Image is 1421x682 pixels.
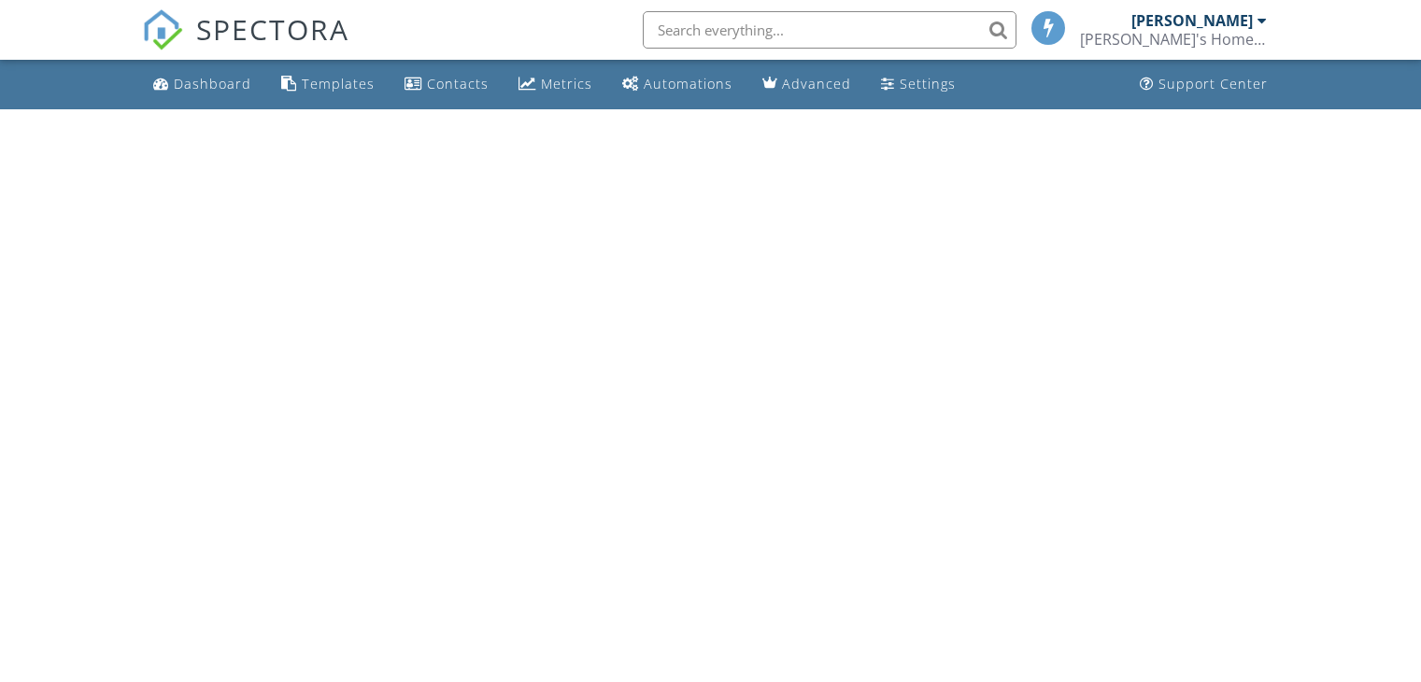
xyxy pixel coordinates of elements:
[643,11,1016,49] input: Search everything...
[782,75,851,92] div: Advanced
[755,67,859,102] a: Advanced
[142,25,349,64] a: SPECTORA
[427,75,489,92] div: Contacts
[142,9,183,50] img: The Best Home Inspection Software - Spectora
[1080,30,1267,49] div: Brownie's Home Inspections LLC
[900,75,956,92] div: Settings
[274,67,382,102] a: Templates
[302,75,375,92] div: Templates
[1158,75,1268,92] div: Support Center
[146,67,259,102] a: Dashboard
[174,75,251,92] div: Dashboard
[1131,11,1253,30] div: [PERSON_NAME]
[397,67,496,102] a: Contacts
[644,75,732,92] div: Automations
[615,67,740,102] a: Automations (Basic)
[541,75,592,92] div: Metrics
[1132,67,1275,102] a: Support Center
[196,9,349,49] span: SPECTORA
[511,67,600,102] a: Metrics
[874,67,963,102] a: Settings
